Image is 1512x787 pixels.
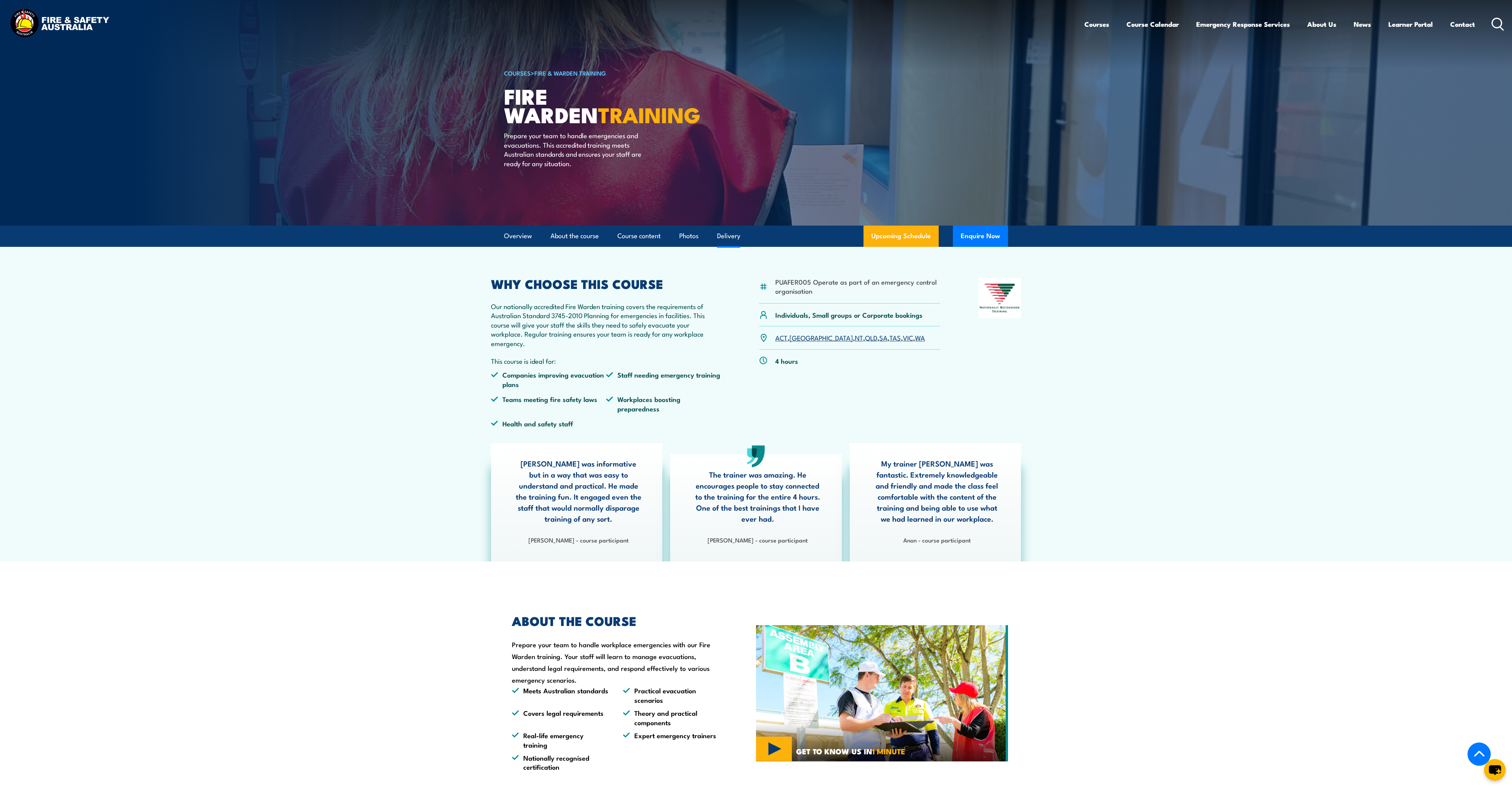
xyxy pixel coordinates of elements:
a: About Us [1307,14,1336,35]
li: Companies improving evacuation plans [491,370,606,389]
strong: [PERSON_NAME] - course participant [708,535,808,544]
li: Covers legal requirements [512,708,609,727]
a: NT [855,333,863,342]
button: Enquire Now [953,226,1008,247]
p: Prepare your team to handle emergencies and evacuations. This accredited training meets Australia... [504,131,648,168]
p: , , , , , , , [775,333,925,342]
a: SA [879,333,888,342]
a: COURSES [504,69,531,77]
a: Overview [504,226,532,246]
a: About the course [550,226,599,246]
div: Prepare your team to handle workplace emergencies with our Fire Warden training. Your staff will ... [504,615,720,771]
p: My trainer [PERSON_NAME] was fantastic. Extremely knowledgeable and friendly and made the class f... [873,458,1001,524]
strong: [PERSON_NAME] - course participant [528,535,628,544]
li: Real-life emergency training [512,731,609,749]
li: Expert emergency trainers [623,731,720,749]
a: Photos [679,226,699,246]
button: chat-button [1484,759,1506,781]
a: Learner Portal [1388,14,1433,35]
a: [GEOGRAPHIC_DATA] [789,333,853,342]
img: Nationally Recognised Training logo. [978,278,1021,318]
a: ACT [775,333,787,342]
li: Nationally recognised certification [512,753,609,772]
a: Contact [1450,14,1475,35]
h2: WHY CHOOSE THIS COURSE [491,278,721,289]
h6: > [504,68,699,78]
a: Upcoming Schedule [863,226,939,247]
span: GET TO KNOW US IN [796,748,905,755]
strong: Anon - course participant [903,535,971,544]
a: Courses [1084,14,1109,35]
a: VIC [903,333,913,342]
a: Emergency Response Services [1196,14,1290,35]
a: Delivery [717,226,740,246]
h1: Fire Warden [504,87,699,123]
strong: TRAINING [598,98,700,130]
a: TAS [889,333,901,342]
a: WA [915,333,925,342]
p: Our nationally accredited Fire Warden training covers the requirements of Australian Standard 374... [491,302,721,348]
h2: ABOUT THE COURSE [512,615,720,626]
li: Workplaces boosting preparedness [606,394,721,413]
li: Practical evacuation scenarios [623,686,720,704]
li: Theory and practical components [623,708,720,727]
a: Course Calendar [1127,14,1179,35]
a: Fire & Warden Training [534,69,606,77]
a: Course content [617,226,661,246]
li: Staff needing emergency training [606,370,721,389]
li: Meets Australian standards [512,686,609,704]
li: Teams meeting fire safety laws [491,394,606,413]
strong: 1 MINUTE [872,745,905,757]
p: Individuals, Small groups or Corporate bookings [775,310,923,319]
a: News [1354,14,1371,35]
p: This course is ideal for: [491,356,721,365]
li: PUAFER005 Operate as part of an emergency control organisation [775,277,940,296]
a: QLD [865,333,877,342]
p: [PERSON_NAME] was informative but in a way that was easy to understand and practical. He made the... [514,458,643,524]
li: Health and safety staff [491,419,606,428]
p: 4 hours [775,356,798,365]
img: Fire Warden and Chief Fire Warden Training [756,625,1008,761]
p: The trainer was amazing. He encourages people to stay connected to the training for the entire 4 ... [693,469,822,524]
